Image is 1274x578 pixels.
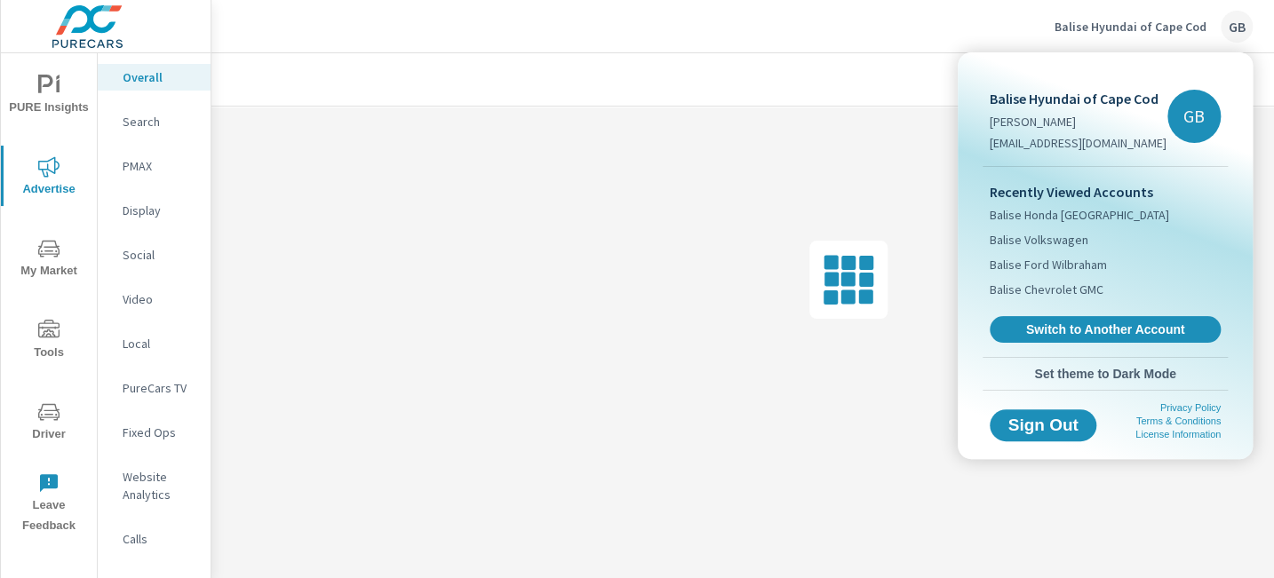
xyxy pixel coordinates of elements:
[1136,416,1221,426] a: Terms & Conditions
[990,256,1107,273] span: Balise Ford Wilbraham
[983,358,1228,390] button: Set theme to Dark Mode
[990,409,1096,441] button: Sign Out
[1135,429,1221,439] a: License Information
[990,231,1088,249] span: Balise Volkswagen
[990,134,1167,152] p: [EMAIL_ADDRESS][DOMAIN_NAME]
[990,206,1169,224] span: Balise Honda [GEOGRAPHIC_DATA]
[990,316,1221,343] a: Switch to Another Account
[1004,417,1082,433] span: Sign Out
[990,281,1103,298] span: Balise Chevrolet GMC
[1167,90,1221,143] div: GB
[990,88,1167,109] p: Balise Hyundai of Cape Cod
[1160,402,1221,413] a: Privacy Policy
[990,181,1221,202] p: Recently Viewed Accounts
[990,113,1167,131] p: [PERSON_NAME]
[999,321,1211,337] span: Switch to Another Account
[990,366,1221,382] span: Set theme to Dark Mode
